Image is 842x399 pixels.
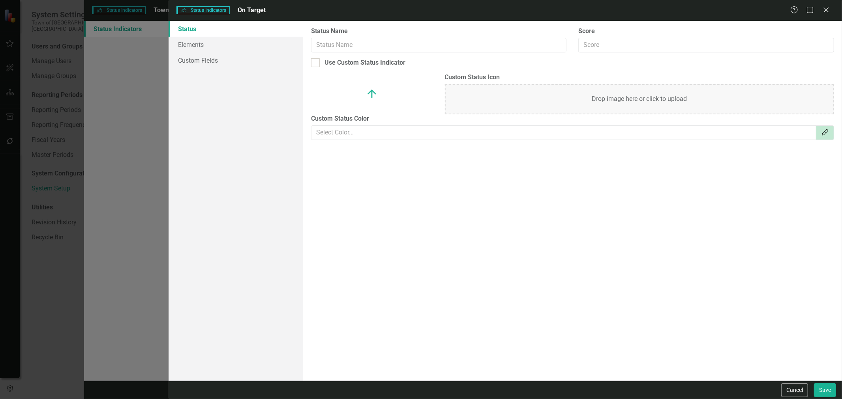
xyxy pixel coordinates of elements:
input: Score [578,38,834,52]
input: Status Name [311,38,567,52]
a: Custom Fields [169,52,303,68]
label: Status Name [311,27,567,36]
a: Elements [169,37,303,52]
div: Use Custom Status Indicator [324,58,405,67]
a: Status [169,21,303,37]
button: Cancel [781,383,808,397]
span: Status Indicators [176,6,230,14]
span: On Target [238,6,266,14]
img: Custom Status Icon [366,88,378,100]
label: Custom Status Icon [445,73,834,82]
input: Select Color... [311,125,817,140]
label: Custom Status Color [311,114,834,123]
button: Save [814,383,836,397]
label: Score [578,27,834,36]
div: Drop image here or click to upload [445,84,834,114]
